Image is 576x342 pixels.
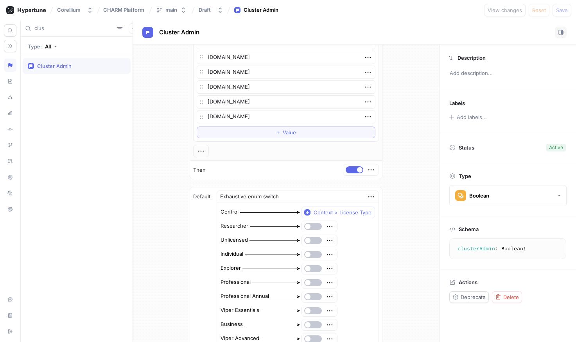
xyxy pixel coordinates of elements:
textarea: [DOMAIN_NAME] [197,66,375,79]
div: Settings [4,203,16,216]
textarea: [DOMAIN_NAME] [197,95,375,109]
span: View changes [488,8,522,12]
p: Labels [449,100,465,106]
div: Control [221,208,239,216]
button: Add labels... [447,112,489,122]
div: Boolean [469,192,489,199]
div: Pull requests [4,155,16,168]
button: main [153,4,190,16]
div: Corellium [57,7,81,13]
input: Search... [34,25,114,32]
button: Reset [529,4,549,16]
p: Type: [28,43,42,50]
div: Live chat [4,293,16,306]
div: Add labels... [457,115,487,120]
textarea: [DOMAIN_NAME] [197,110,375,123]
div: Diff [4,123,16,136]
textarea: [DOMAIN_NAME] [197,80,375,94]
button: Type: All [25,39,60,53]
span: Reset [532,8,546,12]
div: Logs [4,187,16,200]
p: Then [193,166,206,174]
div: Experiments [4,91,16,104]
div: Cluster Admin [244,6,278,14]
div: Sign out [4,325,16,338]
p: Status [459,142,474,153]
div: Active [549,144,563,151]
p: Schema [459,226,479,232]
div: Branches [4,139,16,152]
div: Unlicensed [221,236,248,244]
button: Delete [492,291,522,303]
div: main [165,7,177,13]
span: ＋ [276,130,281,135]
button: Draft [196,4,226,16]
div: Context > License Type [314,209,371,216]
button: Corellium [54,4,96,16]
div: Explorer [221,264,241,272]
button: Context > License Type [301,207,375,218]
div: All [45,43,51,50]
span: Cluster Admin [159,29,199,36]
div: Schema [4,75,16,88]
p: Default [193,193,210,201]
div: Preview [4,171,16,184]
button: Save [553,4,571,16]
p: Add description... [446,67,569,80]
span: Value [283,130,296,135]
textarea: clusterAdmin: Boolean! [453,242,563,256]
button: Boolean [449,185,567,206]
span: CHARM Platform [103,7,144,12]
div: Professional Annual [221,292,269,300]
p: Type [459,173,471,179]
button: ＋Value [197,126,375,138]
div: Business [221,321,243,328]
span: Deprecate [461,295,486,299]
div: Viper Essentials [221,306,259,314]
div: Individual [221,250,243,258]
div: Researcher [221,222,248,230]
textarea: [DOMAIN_NAME] [197,51,375,64]
div: Analytics [4,107,16,120]
div: Draft [199,7,211,13]
button: Deprecate [449,291,489,303]
div: Cluster Admin [37,63,72,69]
div: Flags [4,59,16,72]
div: Documentation [4,309,16,322]
div: Professional [221,278,251,286]
button: View changes [484,4,526,16]
p: Description [458,55,486,61]
div: Exhaustive enum switch [220,193,279,201]
p: Actions [459,279,477,285]
span: Delete [503,295,519,299]
span: Save [556,8,568,12]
